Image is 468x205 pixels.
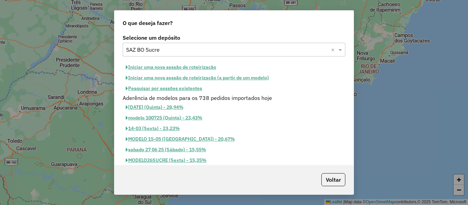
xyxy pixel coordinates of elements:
[123,19,173,27] span: O que deseja fazer?
[123,62,219,73] button: Iniciar uma nova sessão de roteirização
[123,102,186,113] button: [DATE] (Quinta) - 28,94%
[123,34,345,42] label: Selecione um depósito
[123,73,272,83] button: Iniciar uma nova sessão de roteirização (a partir de um modelo)
[123,83,205,94] button: Pesquisar por sessões existentes
[321,173,345,186] button: Voltar
[119,94,349,102] div: Aderência de modelos para os 738 pedidos importados hoje
[123,134,238,144] button: MODELO 15-05 ([GEOGRAPHIC_DATA]) - 20,67%
[123,123,183,134] button: 14-03 (Sexta) - 23,23%
[331,46,337,54] span: Clear all
[123,113,205,123] button: modelo 100725 (Quinta) - 23,43%
[123,144,209,155] button: sabado 27 06 25 (Sábado) - 15,55%
[123,155,209,166] button: MODELO26SUCRE (Sexta) - 15,35%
